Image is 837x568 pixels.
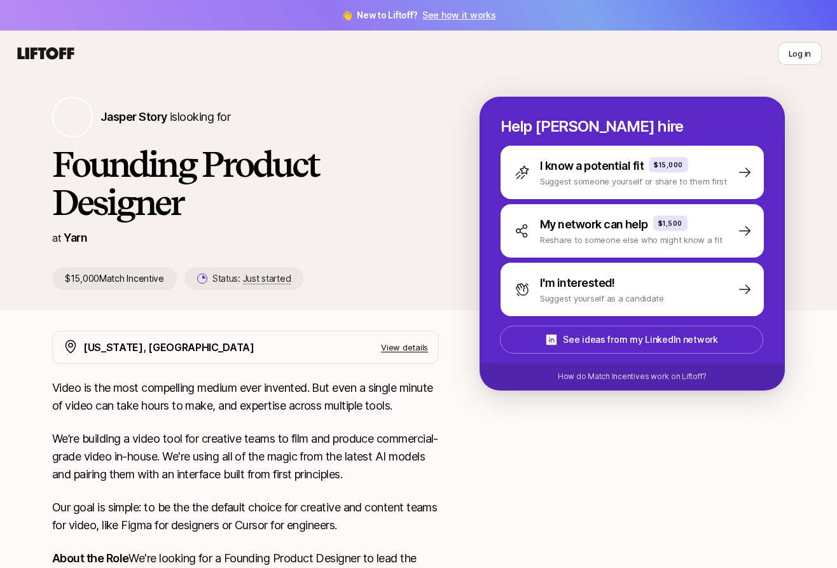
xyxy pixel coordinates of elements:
[540,175,727,188] p: Suggest someone yourself or share to them first
[658,218,682,228] p: $1,500
[422,10,496,20] a: See how it works
[381,341,428,354] p: View details
[52,145,439,221] h1: Founding Product Designer
[342,8,496,23] span: 👋 New to Liftoff?
[558,371,707,382] p: How do Match Incentives work on Liftoff?
[243,273,291,284] span: Just started
[500,326,763,354] button: See ideas from my LinkedIn network
[52,430,439,483] p: We’re building a video tool for creative teams to film and produce commercial-grade video in-hous...
[100,110,167,123] span: Jasper Story
[52,551,128,565] strong: About the Role
[52,230,61,246] p: at
[212,271,291,286] p: Status:
[540,157,644,175] p: I know a potential fit
[52,379,439,415] p: Video is the most compelling medium ever invented. But even a single minute of video can take hou...
[778,42,822,65] button: Log in
[100,108,230,126] p: is looking for
[83,339,254,356] p: [US_STATE], [GEOGRAPHIC_DATA]
[540,216,648,233] p: My network can help
[64,231,87,244] a: Yarn
[540,274,615,292] p: I'm interested!
[654,160,683,170] p: $15,000
[540,292,664,305] p: Suggest yourself as a candidate
[540,233,723,246] p: Reshare to someone else who might know a fit
[563,332,717,347] p: See ideas from my LinkedIn network
[501,118,764,135] p: Help [PERSON_NAME] hire
[52,499,439,534] p: Our goal is simple: to be the the default choice for creative and content teams for video, like F...
[52,267,177,290] p: $15,000 Match Incentive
